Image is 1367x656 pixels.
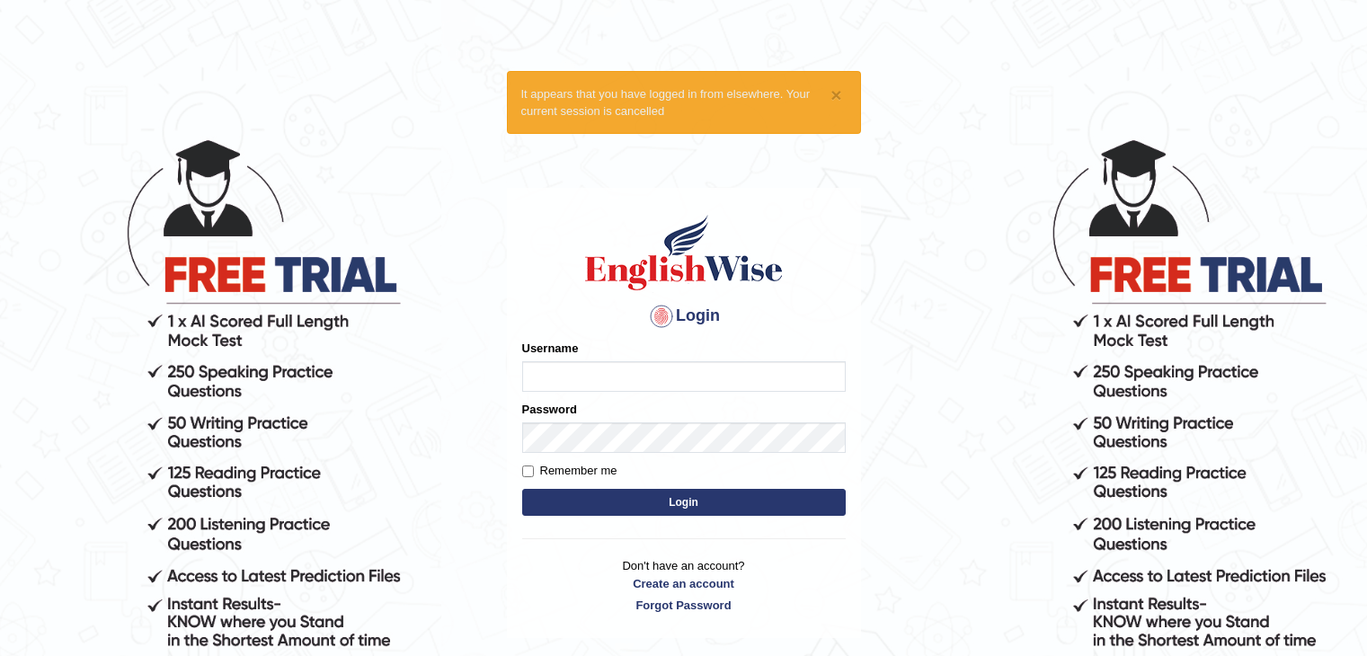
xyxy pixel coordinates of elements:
label: Password [522,401,577,418]
label: Remember me [522,462,617,480]
h4: Login [522,302,846,331]
div: It appears that you have logged in from elsewhere. Your current session is cancelled [507,71,861,134]
a: Create an account [522,575,846,592]
button: Login [522,489,846,516]
input: Remember me [522,465,534,477]
img: Logo of English Wise sign in for intelligent practice with AI [581,212,786,293]
a: Forgot Password [522,597,846,614]
p: Don't have an account? [522,557,846,613]
label: Username [522,340,579,357]
button: × [830,85,841,104]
